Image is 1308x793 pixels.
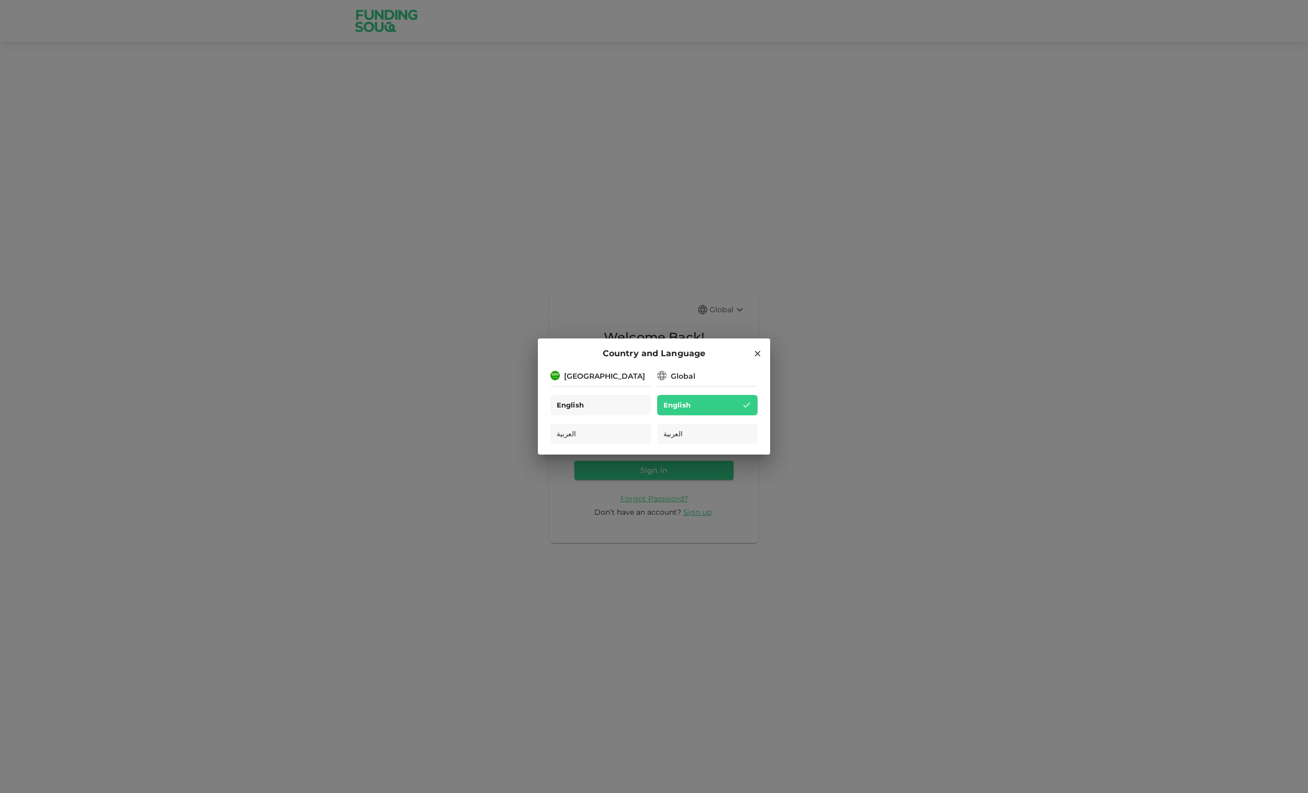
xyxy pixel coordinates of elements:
[564,371,645,382] div: [GEOGRAPHIC_DATA]
[557,428,576,440] span: العربية
[557,399,584,411] span: English
[603,347,705,360] span: Country and Language
[663,399,691,411] span: English
[663,428,683,440] span: العربية
[550,371,560,380] img: flag-sa.b9a346574cdc8950dd34b50780441f57.svg
[671,371,695,382] div: Global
